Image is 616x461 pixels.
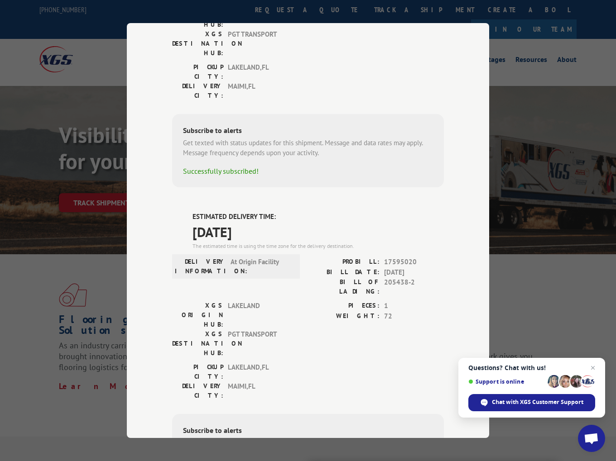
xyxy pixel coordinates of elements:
[228,29,289,58] span: PGT TRANSPORT
[308,267,380,278] label: BILL DATE:
[175,257,226,276] label: DELIVERY INFORMATION:
[228,381,289,400] span: MAIMI , FL
[308,301,380,311] label: PIECES:
[468,364,595,371] span: Questions? Chat with us!
[384,277,444,296] span: 205438-2
[492,398,583,406] span: Chat with XGS Customer Support
[228,301,289,329] span: LAKELAND
[468,394,595,411] span: Chat with XGS Customer Support
[192,242,444,250] div: The estimated time is using the time zone for the delivery destination.
[183,125,433,138] div: Subscribe to alerts
[231,257,292,276] span: At Origin Facility
[172,362,223,381] label: PICKUP CITY:
[384,311,444,322] span: 72
[578,425,605,452] a: Open chat
[172,81,223,100] label: DELIVERY CITY:
[183,138,433,158] div: Get texted with status updates for this shipment. Message and data rates may apply. Message frequ...
[172,62,223,81] label: PICKUP CITY:
[308,257,380,267] label: PROBILL:
[228,329,289,358] span: PGT TRANSPORT
[228,62,289,81] span: LAKELAND , FL
[308,277,380,296] label: BILL OF LADING:
[192,212,444,222] label: ESTIMATED DELIVERY TIME:
[228,81,289,100] span: MAIMI , FL
[384,301,444,311] span: 1
[172,301,223,329] label: XGS ORIGIN HUB:
[308,311,380,322] label: WEIGHT:
[468,378,544,385] span: Support is online
[183,425,433,438] div: Subscribe to alerts
[384,267,444,278] span: [DATE]
[172,329,223,358] label: XGS DESTINATION HUB:
[172,29,223,58] label: XGS DESTINATION HUB:
[192,222,444,242] span: [DATE]
[384,257,444,267] span: 17595020
[183,166,433,176] div: Successfully subscribed!
[172,381,223,400] label: DELIVERY CITY:
[228,362,289,381] span: LAKELAND , FL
